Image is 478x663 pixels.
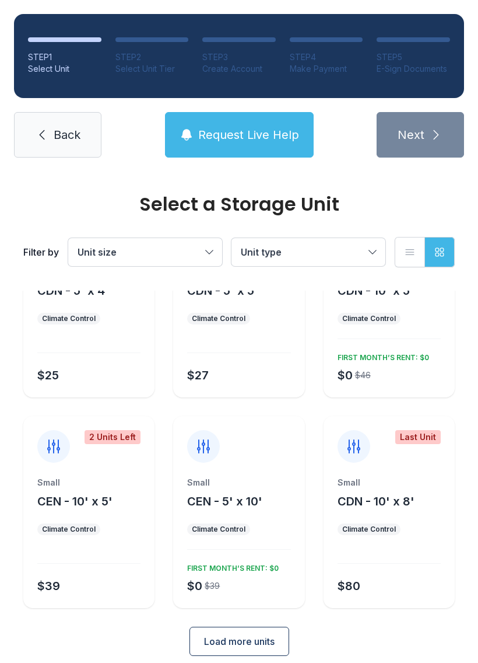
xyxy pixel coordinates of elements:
div: FIRST MONTH’S RENT: $0 [333,348,429,362]
div: Create Account [202,63,276,75]
div: $0 [187,578,202,594]
div: Filter by [23,245,59,259]
div: FIRST MONTH’S RENT: $0 [182,559,279,573]
div: $80 [338,578,360,594]
div: STEP 4 [290,51,363,63]
span: CEN - 10' x 5' [37,494,113,508]
div: $27 [187,367,209,383]
button: CDN - 5' x 4' [37,282,109,299]
span: Next [398,127,424,143]
div: Small [187,477,290,488]
span: Request Live Help [198,127,299,143]
div: Make Payment [290,63,363,75]
span: CDN - 10' x 8' [338,494,414,508]
div: Climate Control [192,525,245,534]
div: $39 [205,580,220,592]
div: STEP 2 [115,51,189,63]
div: Select Unit [28,63,101,75]
div: $0 [338,367,353,383]
span: CDN - 10' x 5' [338,284,414,298]
span: CEN - 5' x 10' [187,494,262,508]
div: STEP 3 [202,51,276,63]
div: STEP 1 [28,51,101,63]
span: Unit size [78,246,117,258]
div: Last Unit [395,430,441,444]
div: Climate Control [342,525,396,534]
button: Unit type [231,238,385,266]
button: CEN - 5' x 10' [187,493,262,510]
div: Small [37,477,140,488]
div: Select Unit Tier [115,63,189,75]
div: $46 [355,369,371,381]
span: CDN - 5' x 5' [187,284,258,298]
div: Climate Control [342,314,396,323]
span: Load more units [204,634,275,648]
div: Small [338,477,441,488]
span: Back [54,127,80,143]
div: STEP 5 [377,51,450,63]
button: Unit size [68,238,222,266]
div: Climate Control [42,314,96,323]
div: Select a Storage Unit [23,195,455,214]
span: CDN - 5' x 4' [37,284,109,298]
span: Unit type [241,246,282,258]
button: CDN - 5' x 5' [187,282,258,299]
div: E-Sign Documents [377,63,450,75]
div: $25 [37,367,59,383]
div: $39 [37,578,60,594]
div: 2 Units Left [85,430,140,444]
div: Climate Control [192,314,245,323]
button: CDN - 10' x 5' [338,282,414,299]
button: CDN - 10' x 8' [338,493,414,510]
div: Climate Control [42,525,96,534]
button: CEN - 10' x 5' [37,493,113,510]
